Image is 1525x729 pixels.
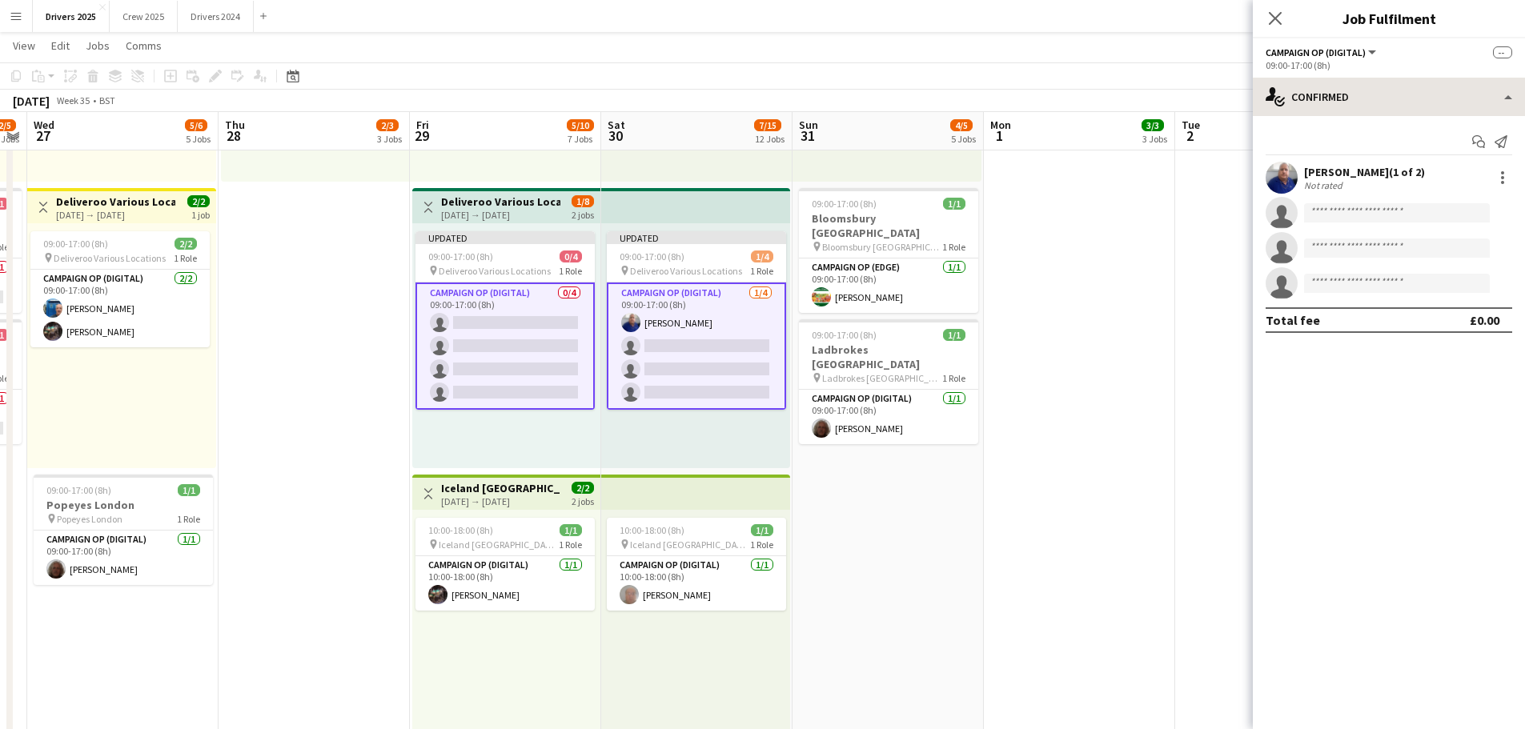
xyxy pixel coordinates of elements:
div: [DATE] → [DATE] [441,495,560,507]
span: 30 [605,126,625,145]
span: 1/1 [943,198,965,210]
div: 12 Jobs [755,133,785,145]
span: 27 [31,126,54,145]
div: 1 job [191,207,210,221]
span: Deliveroo Various Locations [54,252,166,264]
app-job-card: 09:00-17:00 (8h)2/2 Deliveroo Various Locations1 RoleCampaign Op (Digital)2/209:00-17:00 (8h)[PER... [30,231,210,347]
a: View [6,35,42,56]
span: 1/8 [572,195,594,207]
div: Not rated [1304,179,1346,191]
app-card-role: Campaign Op (Digital)2/209:00-17:00 (8h)[PERSON_NAME][PERSON_NAME] [30,270,210,347]
span: 1/1 [178,484,200,496]
div: 2 jobs [572,494,594,507]
span: 2 [1179,126,1200,145]
app-job-card: 10:00-18:00 (8h)1/1 Iceland [GEOGRAPHIC_DATA]1 RoleCampaign Op (Digital)1/110:00-18:00 (8h)[PERSO... [607,518,786,611]
a: Edit [45,35,76,56]
span: Sat [608,118,625,132]
div: [DATE] → [DATE] [441,209,560,221]
span: View [13,38,35,53]
span: Campaign Op (Digital) [1266,46,1366,58]
span: Tue [1182,118,1200,132]
span: Comms [126,38,162,53]
span: Deliveroo Various Locations [630,265,742,277]
span: 09:00-17:00 (8h) [46,484,111,496]
h3: Popeyes London [34,498,213,512]
span: 1 Role [942,241,965,253]
button: Drivers 2024 [178,1,254,32]
div: Confirmed [1253,78,1525,116]
span: 1 Role [177,513,200,525]
span: 1 Role [750,265,773,277]
span: 7/15 [754,119,781,131]
div: 2 jobs [572,207,594,221]
span: Iceland [GEOGRAPHIC_DATA] [630,539,750,551]
span: 4/5 [950,119,973,131]
div: 5 Jobs [186,133,211,145]
span: Ladbrokes [GEOGRAPHIC_DATA] [822,372,942,384]
a: Jobs [79,35,116,56]
div: 3 Jobs [1142,133,1167,145]
span: 29 [414,126,429,145]
span: 1 Role [559,539,582,551]
app-card-role: Campaign Op (Digital)1/409:00-17:00 (8h)[PERSON_NAME] [607,282,786,410]
app-card-role: Campaign Op (Digital)1/110:00-18:00 (8h)[PERSON_NAME] [607,556,786,611]
span: 1 [988,126,1011,145]
app-job-card: Updated09:00-17:00 (8h)0/4 Deliveroo Various Locations1 RoleCampaign Op (Digital)0/409:00-17:00 (8h) [415,231,595,410]
div: 3 Jobs [377,133,402,145]
div: [DATE] [13,93,50,109]
div: 7 Jobs [568,133,593,145]
button: Campaign Op (Digital) [1266,46,1379,58]
span: 0/4 [560,250,582,262]
span: 31 [797,126,818,145]
span: 1/1 [943,329,965,341]
span: Fri [416,118,429,132]
h3: Deliveroo Various Locations [441,194,560,209]
span: 2/2 [175,238,197,250]
span: 5/10 [567,119,594,131]
span: Sun [799,118,818,132]
span: Jobs [86,38,110,53]
app-card-role: Campaign Op (Digital)1/109:00-17:00 (8h)[PERSON_NAME] [799,390,978,444]
span: 1 Role [559,265,582,277]
span: Bloomsbury [GEOGRAPHIC_DATA] [822,241,942,253]
span: 2/2 [572,482,594,494]
h3: Ladbrokes [GEOGRAPHIC_DATA] [799,342,978,371]
div: 09:00-17:00 (8h) [1266,59,1512,71]
div: 10:00-18:00 (8h)1/1 Iceland [GEOGRAPHIC_DATA]1 RoleCampaign Op (Digital)1/110:00-18:00 (8h)[PERSO... [415,518,595,611]
span: 1 Role [174,252,197,264]
span: 1/1 [751,524,773,536]
app-job-card: 09:00-17:00 (8h)1/1Ladbrokes [GEOGRAPHIC_DATA] Ladbrokes [GEOGRAPHIC_DATA]1 RoleCampaign Op (Digi... [799,319,978,444]
span: 1 Role [942,372,965,384]
span: Week 35 [53,94,93,106]
div: [DATE] → [DATE] [56,209,175,221]
span: 1/4 [751,250,773,262]
span: Iceland [GEOGRAPHIC_DATA] [439,539,559,551]
span: 10:00-18:00 (8h) [620,524,684,536]
span: Wed [34,118,54,132]
app-card-role: Campaign Op (Digital)1/110:00-18:00 (8h)[PERSON_NAME] [415,556,595,611]
span: 09:00-17:00 (8h) [812,198,877,210]
div: 09:00-17:00 (8h)1/1Popeyes London Popeyes London1 RoleCampaign Op (Digital)1/109:00-17:00 (8h)[PE... [34,475,213,585]
span: 09:00-17:00 (8h) [428,250,493,262]
span: 3/3 [1142,119,1164,131]
span: 1 Role [750,539,773,551]
span: Thu [225,118,245,132]
button: Crew 2025 [110,1,178,32]
div: £0.00 [1470,312,1499,328]
app-card-role: Campaign Op (Edge)1/109:00-17:00 (8h)[PERSON_NAME] [799,258,978,313]
div: BST [99,94,115,106]
span: 5/6 [185,119,207,131]
span: 2/2 [187,195,210,207]
span: Edit [51,38,70,53]
span: 09:00-17:00 (8h) [812,329,877,341]
h3: Job Fulfilment [1253,8,1525,29]
div: [PERSON_NAME] (1 of 2) [1304,165,1425,179]
app-job-card: 09:00-17:00 (8h)1/1Bloomsbury [GEOGRAPHIC_DATA] Bloomsbury [GEOGRAPHIC_DATA]1 RoleCampaign Op (Ed... [799,188,978,313]
app-job-card: Updated09:00-17:00 (8h)1/4 Deliveroo Various Locations1 RoleCampaign Op (Digital)1/409:00-17:00 (... [607,231,786,410]
a: Comms [119,35,168,56]
h3: Deliveroo Various Locations [56,194,175,209]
